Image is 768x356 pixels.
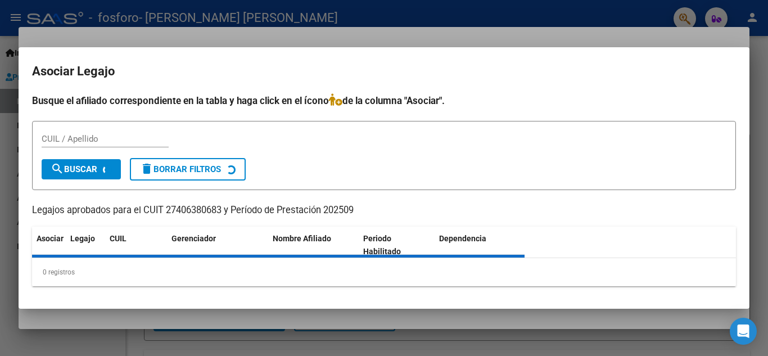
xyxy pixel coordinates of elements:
h4: Busque el afiliado correspondiente en la tabla y haga click en el ícono de la columna "Asociar". [32,93,736,108]
h2: Asociar Legajo [32,61,736,82]
mat-icon: search [51,162,64,175]
button: Borrar Filtros [130,158,246,181]
span: Nombre Afiliado [273,234,331,243]
span: CUIL [110,234,127,243]
datatable-header-cell: Asociar [32,227,66,264]
datatable-header-cell: Nombre Afiliado [268,227,359,264]
span: Asociar [37,234,64,243]
div: 0 registros [32,258,736,286]
span: Legajo [70,234,95,243]
datatable-header-cell: Periodo Habilitado [359,227,435,264]
span: Gerenciador [171,234,216,243]
p: Legajos aprobados para el CUIT 27406380683 y Período de Prestación 202509 [32,204,736,218]
datatable-header-cell: Dependencia [435,227,525,264]
datatable-header-cell: Legajo [66,227,105,264]
button: Buscar [42,159,121,179]
span: Periodo Habilitado [363,234,401,256]
span: Borrar Filtros [140,164,221,174]
div: Open Intercom Messenger [730,318,757,345]
datatable-header-cell: Gerenciador [167,227,268,264]
span: Buscar [51,164,97,174]
datatable-header-cell: CUIL [105,227,167,264]
span: Dependencia [439,234,486,243]
mat-icon: delete [140,162,153,175]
